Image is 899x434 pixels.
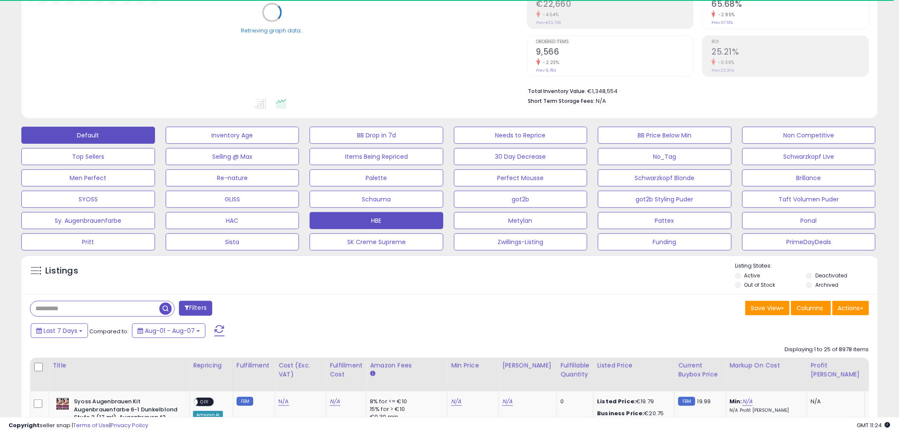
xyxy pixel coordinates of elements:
[21,127,155,144] button: Default
[596,97,606,105] span: N/A
[729,397,742,405] b: Min:
[370,405,441,413] div: 15% for > €10
[598,212,732,229] button: Pattex
[742,127,876,144] button: Non Competitive
[111,421,148,429] a: Privacy Policy
[678,361,722,379] div: Current Buybox Price
[454,233,588,250] button: Zwillings-Listing
[697,397,711,405] span: 19.99
[678,397,695,406] small: FBM
[21,233,155,250] button: Pritt
[742,233,876,250] button: PrimeDayDeals
[560,361,590,379] div: Fulfillable Quantity
[729,361,803,370] div: Markup on Cost
[729,408,800,414] p: N/A Profit [PERSON_NAME]
[454,191,588,208] button: got2b
[454,212,588,229] button: Metylan
[815,272,847,279] label: Deactivated
[536,68,556,73] small: Prev: 9,784
[89,327,129,335] span: Compared to:
[528,85,863,96] li: €1,348,554
[330,361,363,379] div: Fulfillment Cost
[742,169,876,186] button: Brillance
[742,148,876,165] button: Schwarzkopf Live
[597,398,668,405] div: €19.79
[745,301,790,315] button: Save View
[785,346,869,354] div: Displaying 1 to 25 of 8978 items
[310,233,443,250] button: SK Creme Supreme
[53,361,186,370] div: Title
[540,59,559,66] small: -2.23%
[241,27,303,35] div: Retrieving graph data..
[55,398,72,411] img: 41dv0BqFUZL._SL40_.jpg
[502,397,512,406] a: N/A
[712,20,733,25] small: Prev: 67.61%
[712,68,734,73] small: Prev: 25.30%
[597,361,671,370] div: Listed Price
[811,398,858,405] div: N/A
[9,422,148,430] div: seller snap | |
[370,370,375,378] small: Amazon Fees.
[454,127,588,144] button: Needs to Reprice
[451,361,495,370] div: Min Price
[540,12,559,18] small: -4.54%
[811,361,861,379] div: Profit [PERSON_NAME]
[166,191,299,208] button: GLISS
[454,169,588,186] button: Perfect Mousse
[21,212,155,229] button: Sy. Augenbrauenfarbe
[21,191,155,208] button: SYOSS
[857,421,890,429] span: 2025-08-15 11:24 GMT
[742,212,876,229] button: Ponal
[179,301,212,316] button: Filters
[715,12,735,18] small: -2.85%
[536,40,694,44] span: Ordered Items
[536,20,561,25] small: Prev: €23,738
[869,406,881,413] small: (0%)
[166,148,299,165] button: Selling @ Max
[832,301,869,315] button: Actions
[166,233,299,250] button: Sista
[166,212,299,229] button: HAC
[21,148,155,165] button: Top Sellers
[726,358,807,391] th: The percentage added to the cost of goods (COGS) that forms the calculator for Min & Max prices.
[742,191,876,208] button: Taft Volumen Puder
[45,265,78,277] h5: Listings
[598,233,732,250] button: Funding
[21,169,155,186] button: Men Perfect
[370,398,441,405] div: 8% for <= €10
[598,191,732,208] button: got2b Styling Puder
[597,397,636,405] b: Listed Price:
[715,59,735,66] small: -0.36%
[528,97,595,105] b: Short Term Storage Fees:
[198,399,211,406] span: OFF
[237,361,271,370] div: Fulfillment
[598,127,732,144] button: BB Price Below Min
[744,281,776,288] label: Out of Stock
[797,304,823,312] span: Columns
[9,421,40,429] strong: Copyright
[454,148,588,165] button: 30 Day Decrease
[310,212,443,229] button: HBE
[237,397,253,406] small: FBM
[598,148,732,165] button: No_Tag
[278,361,322,379] div: Cost (Exc. VAT)
[370,361,444,370] div: Amazon Fees
[166,169,299,186] button: Re-nature
[712,40,869,44] span: ROI
[451,397,461,406] a: N/A
[193,361,229,370] div: Repricing
[536,47,694,58] h2: 9,566
[310,191,443,208] button: Schauma
[598,169,732,186] button: Schwarzkopf Blonde
[560,398,587,405] div: 0
[310,148,443,165] button: Items Being Repriced
[73,421,109,429] a: Terms of Use
[310,169,443,186] button: Palette
[132,323,205,338] button: Aug-01 - Aug-07
[712,47,869,58] h2: 25.21%
[310,127,443,144] button: BB Drop in 7d
[528,87,586,95] b: Total Inventory Value:
[166,127,299,144] button: Inventory Age
[278,397,289,406] a: N/A
[502,361,553,370] div: [PERSON_NAME]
